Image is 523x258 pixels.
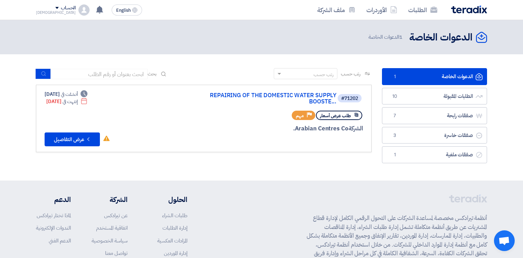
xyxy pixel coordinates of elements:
[296,112,304,119] span: مهم
[37,212,71,219] a: لماذا تختار تيرادكس
[148,194,187,205] li: الحلول
[157,237,187,245] a: المزادات العكسية
[409,31,473,44] h2: الدعوات الخاصة
[148,70,157,77] span: بحث
[348,124,363,133] span: الشركة
[451,6,487,13] img: Teradix logo
[36,194,71,205] li: الدعم
[104,212,128,219] a: عن تيرادكس
[78,4,90,16] img: profile_test.png
[314,71,334,78] div: رتب حسب
[45,91,87,98] div: [DATE]
[341,96,358,101] div: #71202
[92,194,128,205] li: الشركة
[391,151,399,158] span: 1
[368,33,404,41] span: الدعوات الخاصة
[391,73,399,80] span: 1
[382,88,487,105] a: الطلبات المقبولة10
[361,2,403,18] a: الأوردرات
[46,98,87,105] div: [DATE]
[382,127,487,144] a: صفقات خاسرة3
[399,33,402,41] span: 1
[382,146,487,163] a: صفقات ملغية1
[116,8,131,13] span: English
[96,224,128,232] a: اتفاقية المستخدم
[164,249,187,257] a: إدارة الموردين
[382,107,487,124] a: صفقات رابحة7
[320,112,351,119] span: طلب عرض أسعار
[63,98,77,105] span: إنتهت في
[391,93,399,100] span: 10
[112,4,142,16] button: English
[61,91,77,98] span: أنشئت في
[403,2,443,18] a: الطلبات
[51,69,148,79] input: ابحث بعنوان أو رقم الطلب
[105,249,128,257] a: تواصل معنا
[36,224,71,232] a: الندوات الإلكترونية
[36,11,76,15] div: [DEMOGRAPHIC_DATA]
[61,5,76,11] div: الحساب
[391,132,399,139] span: 3
[162,224,187,232] a: إدارة الطلبات
[49,237,71,245] a: الدعم الفني
[312,2,361,18] a: ملف الشركة
[391,112,399,119] span: 7
[45,132,100,146] button: عرض التفاصيل
[198,92,336,105] a: REPAIRING OF THE DOMESTIC WATER SUPPLY BOOSTE...
[162,212,187,219] a: طلبات الشراء
[382,68,487,85] a: الدعوات الخاصة1
[494,230,515,251] div: Open chat
[92,237,128,245] a: سياسة الخصوصية
[341,70,361,77] span: رتب حسب
[197,124,363,133] div: Arabian Centres Co.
